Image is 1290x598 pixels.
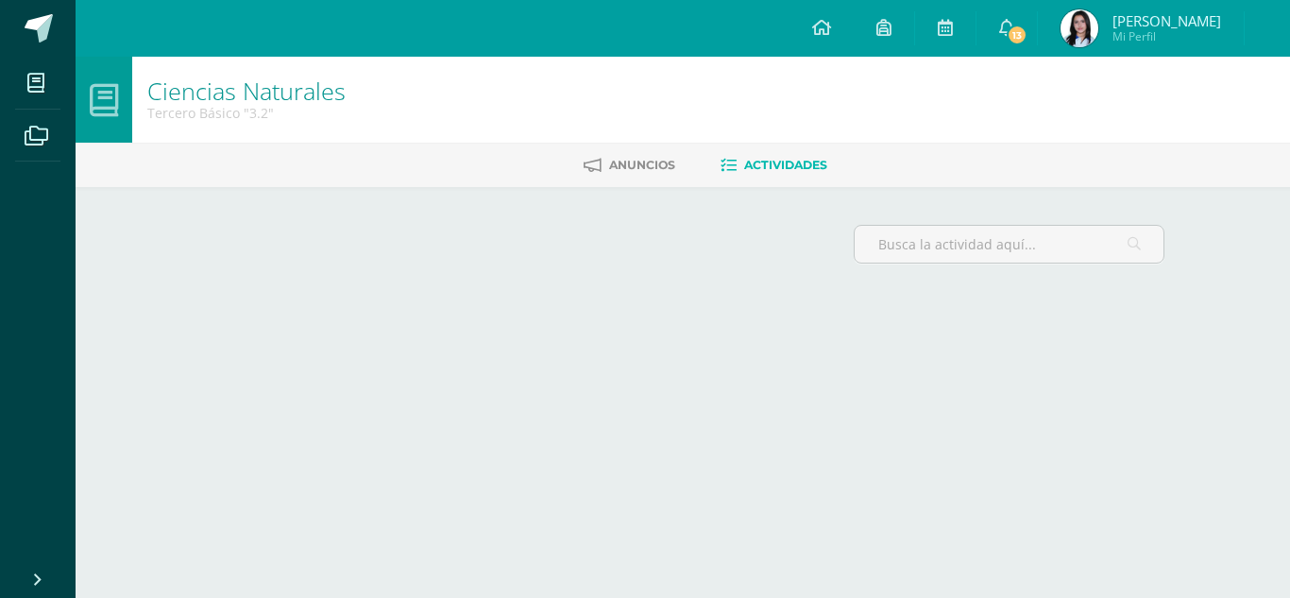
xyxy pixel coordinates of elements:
a: Actividades [721,150,827,180]
span: [PERSON_NAME] [1112,11,1221,30]
span: Anuncios [609,158,675,172]
img: 1edca9df0690ada1845b4313f3d8a92d.png [1061,9,1098,47]
div: Tercero Básico '3.2' [147,104,346,122]
span: Mi Perfil [1112,28,1221,44]
input: Busca la actividad aquí... [855,226,1163,263]
span: 13 [1007,25,1027,45]
span: Actividades [744,158,827,172]
a: Ciencias Naturales [147,75,346,107]
h1: Ciencias Naturales [147,77,346,104]
a: Anuncios [584,150,675,180]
